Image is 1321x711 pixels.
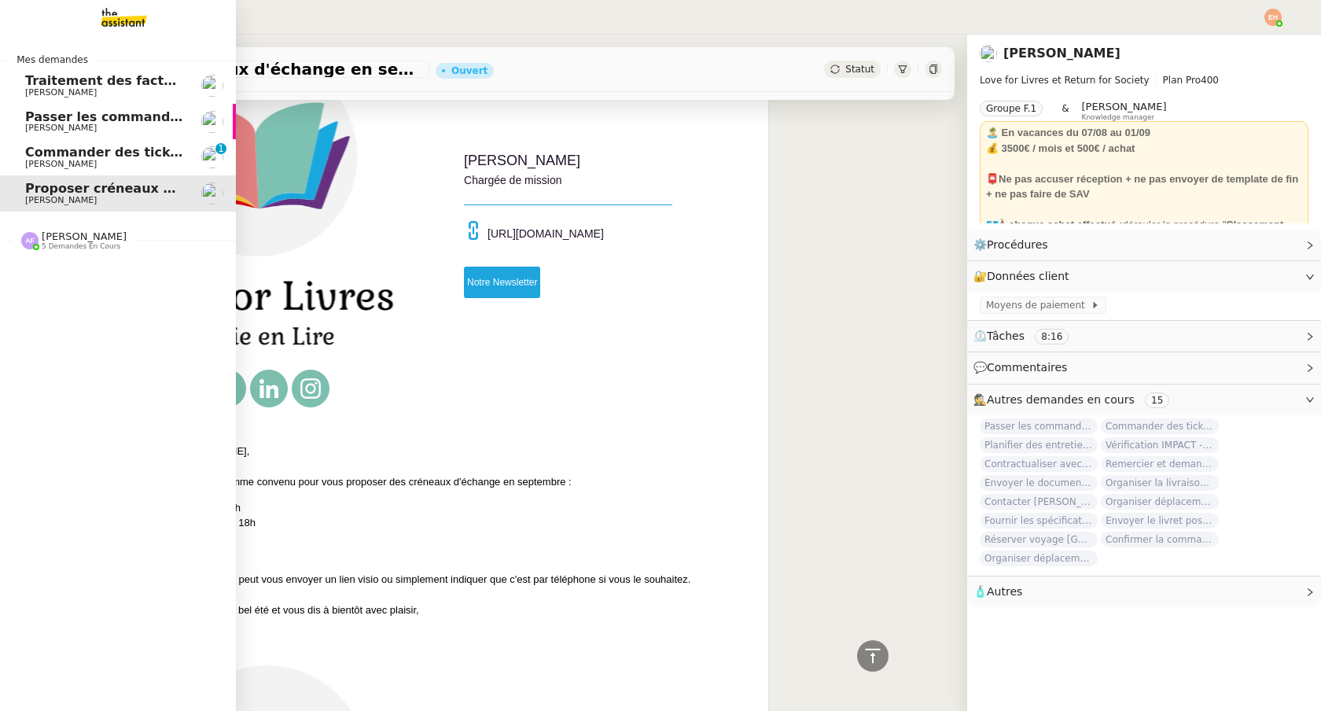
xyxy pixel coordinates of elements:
[82,61,423,77] span: Proposer créneaux d'échange en septembre
[1101,437,1219,453] span: Vérification IMPACT - AEPC CONCORDE
[1101,494,1219,510] span: Organiser déplacement à [GEOGRAPHIC_DATA] pour colloque
[1035,329,1069,344] nz-tag: 8:16
[464,221,483,240] img: website
[1101,513,1219,529] span: Envoyer le livret post-séminaire
[987,330,1025,342] span: Tâches
[21,232,39,249] img: svg
[973,330,1082,342] span: ⏲️
[124,602,761,618] div: Je vous souhaite un très bel été et vous dis à bientôt avec plaisir,
[25,145,493,160] span: Commander des tickets restaurants [GEOGRAPHIC_DATA] - [DATE]
[980,437,1098,453] span: Planifier des entretiens de recrutement
[201,146,223,168] img: users%2FtFhOaBya8rNVU5KG7br7ns1BCvi2%2Favatar%2Faa8c47da-ee6c-4101-9e7d-730f2e64f978
[1201,75,1219,86] span: 400
[292,370,329,407] img: instagram
[1101,418,1219,434] span: Commander des tickets restaurants [GEOGRAPHIC_DATA] - [DATE]
[973,236,1055,254] span: ⚙️
[973,393,1176,406] span: 🕵️
[156,500,761,516] li: le 12 de 16h à 17h
[201,182,223,204] img: users%2FtFhOaBya8rNVU5KG7br7ns1BCvi2%2Favatar%2Faa8c47da-ee6c-4101-9e7d-730f2e64f978
[980,532,1098,547] span: Réserver voyage [GEOGRAPHIC_DATA]
[986,142,1135,154] strong: 💰 3500€ / mois et 500€ / achat
[7,52,98,68] span: Mes demandes
[967,230,1321,260] div: ⚙️Procédures
[124,474,761,490] div: Je reviens vers vous comme convenu pour vous proposer des créneaux d'échange en septembre :
[987,393,1135,406] span: Autres demandes en cours
[250,370,288,407] img: linkedin
[42,242,120,251] span: 5 demandes en cours
[156,531,761,547] li: le 16 à 15h
[986,217,1302,248] div: dérouler la procédure " "
[114,54,428,346] img: 18eaf6fa-55c5-4013-b28c-ccf517e050d9_700x700-modifi-1.png
[25,181,339,196] span: Proposer créneaux d'échange en septembre
[156,515,761,531] li: le 15 entre 16h et 18h
[1082,113,1155,122] span: Knowledge manager
[488,227,604,240] a: [URL][DOMAIN_NAME]
[986,173,1298,201] strong: 📮Ne pas accuser réception + ne pas envoyer de template de fin + ne pas faire de SAV
[980,475,1098,491] span: Envoyer le document complété à Actes Sud
[973,585,1022,598] span: 🧴
[980,101,1043,116] nz-tag: Groupe F.1
[967,385,1321,415] div: 🕵️Autres demandes en cours 15
[980,513,1098,529] span: Fournir les spécifications de l'étagère
[464,150,672,171] h2: [PERSON_NAME]
[215,143,226,154] nz-badge-sup: 1
[25,195,97,205] span: [PERSON_NAME]
[1003,46,1120,61] a: [PERSON_NAME]
[201,75,223,97] img: users%2Ff7AvM1H5WROKDkFYQNHz8zv46LV2%2Favatar%2Ffa026806-15e4-4312-a94b-3cc825a940eb
[25,87,97,98] span: [PERSON_NAME]
[464,171,672,189] p: Chargée de mission
[25,73,494,88] span: Traitement des factures et envoi à l'expert-comptable - août 2025
[114,429,762,444] div: -----
[1145,392,1169,408] nz-tag: 15
[1101,456,1219,472] span: Remercier et demander un CV
[973,361,1074,374] span: 💬
[25,159,97,169] span: [PERSON_NAME]
[967,352,1321,383] div: 💬Commentaires
[987,585,1022,598] span: Autres
[980,551,1098,566] span: Organiser déplacement à [GEOGRAPHIC_DATA]
[980,418,1098,434] span: Passer les commandes de livres Impactes
[980,494,1098,510] span: Contacter [PERSON_NAME] pour sessions post-formation
[1264,9,1282,26] img: svg
[124,444,761,459] div: Bonjour [PERSON_NAME],
[1062,101,1069,121] span: &
[25,109,321,124] span: Passer les commandes de livres Impactes
[967,577,1321,607] div: 🧴Autres
[973,267,1076,286] span: 🔐
[1082,101,1167,112] span: [PERSON_NAME]
[980,456,1098,472] span: Contractualiser avec SKEMA pour apprentissage
[1101,532,1219,547] span: Confirmer la commande des bibliothèques
[987,361,1067,374] span: Commentaires
[1101,475,1219,491] span: Organiser la livraison à [GEOGRAPHIC_DATA]
[25,123,97,133] span: [PERSON_NAME]
[980,75,1150,86] span: Love for Livres et Return for Society
[987,270,1069,282] span: Données client
[218,143,224,157] p: 1
[464,267,540,298] a: Notre Newsletter
[980,45,997,62] img: users%2FtFhOaBya8rNVU5KG7br7ns1BCvi2%2Favatar%2Faa8c47da-ee6c-4101-9e7d-730f2e64f978
[986,127,1150,138] strong: 🏝️﻿ En vacances du 07/08 au 01/09
[845,64,874,75] span: Statut
[124,572,761,588] div: [PERSON_NAME] en cc peut vous envoyer un lien visio ou simplement indiquer que c'est par téléphon...
[1082,101,1167,121] app-user-label: Knowledge manager
[986,219,1123,230] u: 💶À chaque achat effectué :
[124,617,761,633] div: [PERSON_NAME]
[156,546,761,562] li: le 29 à 14h30
[201,111,223,133] img: users%2FtFhOaBya8rNVU5KG7br7ns1BCvi2%2Favatar%2Faa8c47da-ee6c-4101-9e7d-730f2e64f978
[986,297,1091,313] span: Moyens de paiement
[42,230,127,242] span: [PERSON_NAME]
[967,261,1321,292] div: 🔐Données client
[987,238,1048,251] span: Procédures
[451,66,488,76] div: Ouvert
[1163,75,1201,86] span: Plan Pro
[967,321,1321,352] div: ⏲️Tâches 8:16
